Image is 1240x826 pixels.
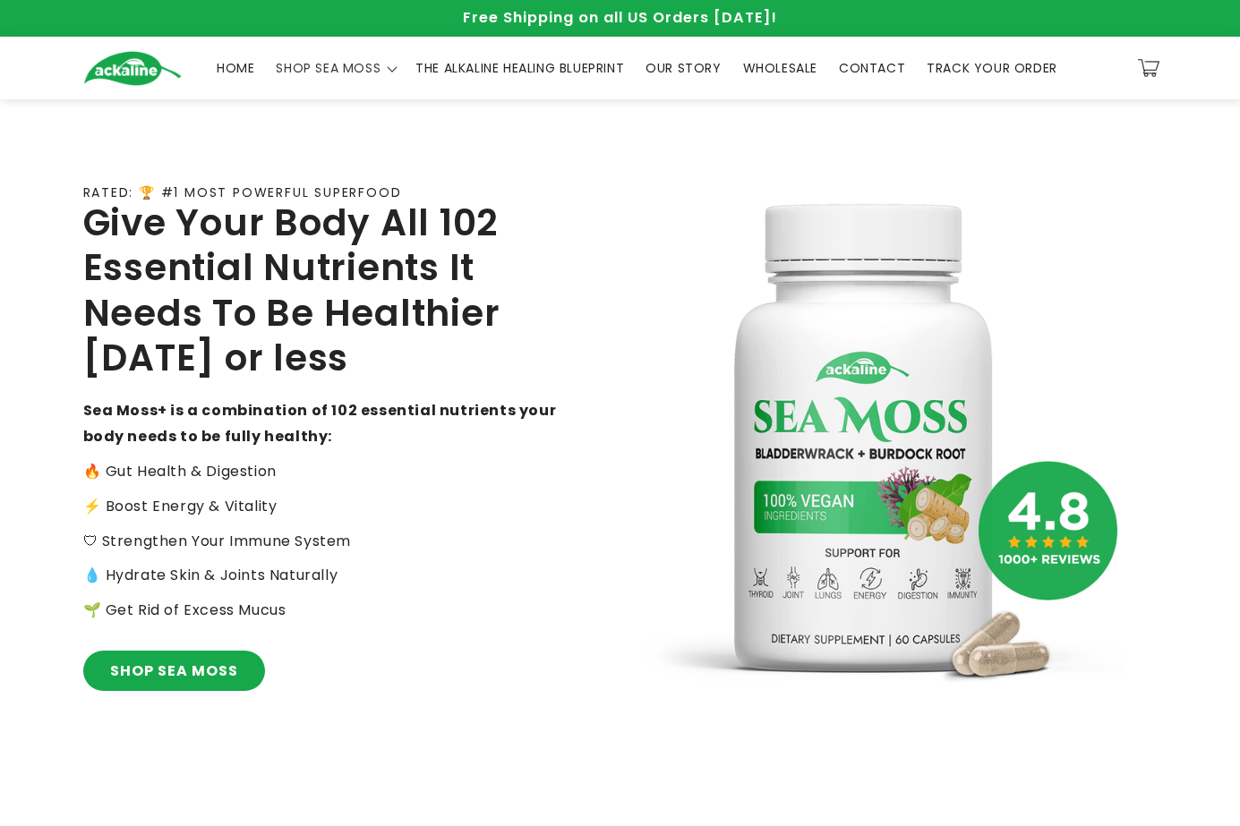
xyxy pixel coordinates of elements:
span: CONTACT [839,60,905,76]
p: RATED: 🏆 #1 MOST POWERFUL SUPERFOOD [83,185,402,200]
span: Free Shipping on all US Orders [DATE]! [463,7,777,28]
a: HOME [206,49,265,87]
span: HOME [217,60,254,76]
span: WHOLESALE [743,60,817,76]
p: 🛡 Strengthen Your Immune System [83,529,558,555]
a: THE ALKALINE HEALING BLUEPRINT [405,49,635,87]
span: THE ALKALINE HEALING BLUEPRINT [415,60,624,76]
summary: SHOP SEA MOSS [265,49,405,87]
p: 💧 Hydrate Skin & Joints Naturally [83,563,558,589]
a: SHOP SEA MOSS [83,651,265,691]
span: OUR STORY [646,60,721,76]
span: TRACK YOUR ORDER [927,60,1057,76]
img: Ackaline [83,51,182,86]
p: 🌱 Get Rid of Excess Mucus [83,598,558,624]
a: CONTACT [828,49,916,87]
h2: Give Your Body All 102 Essential Nutrients It Needs To Be Healthier [DATE] or less [83,200,558,381]
a: WHOLESALE [732,49,828,87]
span: SHOP SEA MOSS [276,60,381,76]
p: ⚡️ Boost Energy & Vitality [83,494,558,520]
a: OUR STORY [635,49,731,87]
p: 🔥 Gut Health & Digestion [83,459,558,485]
a: TRACK YOUR ORDER [916,49,1068,87]
strong: Sea Moss+ is a combination of 102 essential nutrients your body needs to be fully healthy: [83,400,557,447]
